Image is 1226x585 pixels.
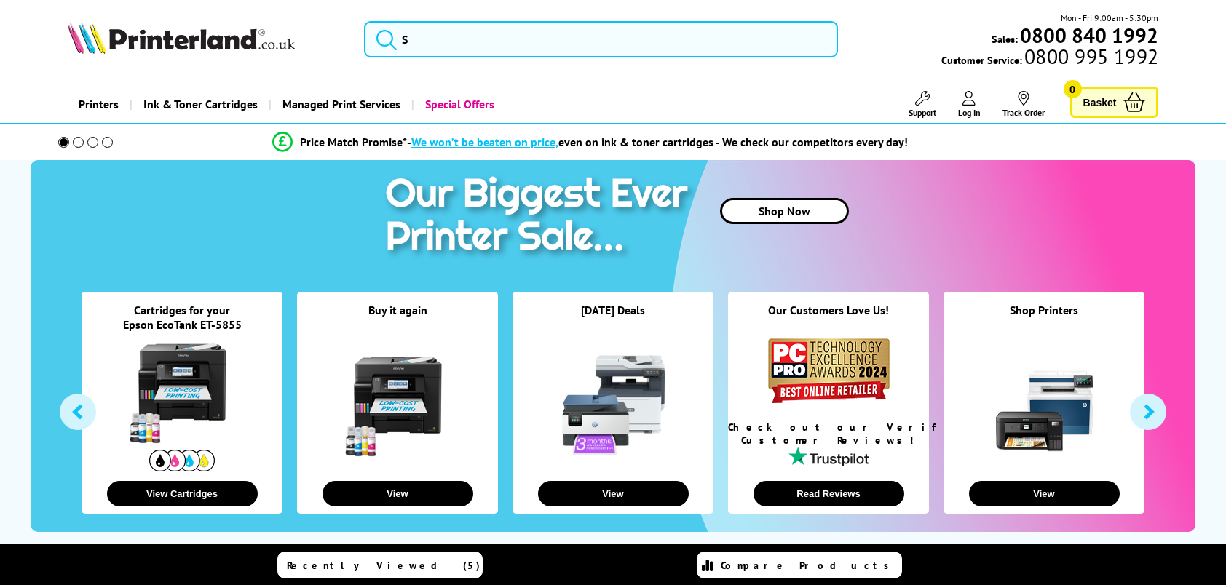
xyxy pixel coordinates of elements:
span: 0 [1064,80,1082,98]
a: 0800 840 1992 [1018,28,1158,42]
span: Sales: [992,32,1018,46]
button: View [323,481,473,506]
span: Price Match Promise* [300,135,407,149]
span: 0800 995 1992 [1022,49,1158,63]
img: printer sale [378,160,703,274]
a: Printers [68,86,130,123]
a: Ink & Toner Cartridges [130,86,269,123]
div: - even on ink & toner cartridges - We check our competitors every day! [407,135,908,149]
input: S [364,21,838,57]
span: Recently Viewed (5) [287,559,480,572]
button: Read Reviews [754,481,904,506]
a: Shop Now [720,198,849,224]
span: Basket [1083,92,1117,112]
button: View Cartridges [107,481,258,506]
span: Support [909,107,936,118]
a: Support [909,91,936,118]
span: Customer Service: [941,49,1158,67]
span: Compare Products [721,559,897,572]
a: Log In [958,91,981,118]
span: Log In [958,107,981,118]
a: Managed Print Services [269,86,411,123]
b: 0800 840 1992 [1020,22,1158,49]
div: Check out our Verified Customer Reviews! [728,421,929,447]
button: View [538,481,689,506]
a: Special Offers [411,86,505,123]
button: View [969,481,1120,506]
div: Our Customers Love Us! [728,303,929,335]
a: Track Order [1002,91,1045,118]
div: Shop Printers [944,303,1144,335]
a: Basket 0 [1070,87,1159,118]
span: We won’t be beaten on price, [411,135,558,149]
a: Compare Products [697,552,902,578]
span: Mon - Fri 9:00am - 5:30pm [1061,11,1158,25]
a: Buy it again [368,303,427,317]
img: Printerland Logo [68,22,295,54]
a: Epson EcoTank ET-5855 [123,317,242,332]
li: modal_Promise [38,130,1142,155]
div: [DATE] Deals [513,303,713,335]
a: Recently Viewed (5) [277,552,483,578]
a: Printerland Logo [68,22,346,57]
span: Ink & Toner Cartridges [143,86,258,123]
div: Cartridges for your [82,303,282,317]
